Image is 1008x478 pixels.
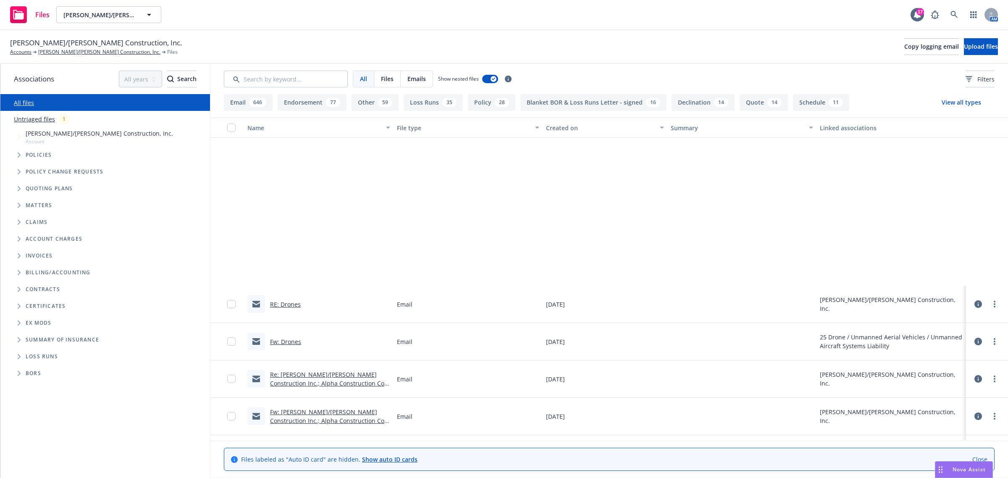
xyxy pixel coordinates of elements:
[241,455,417,464] span: Files labeled as "Auto ID card" are hidden.
[56,6,161,23] button: [PERSON_NAME]/[PERSON_NAME] Construction, Inc.
[404,94,463,111] button: Loss Runs
[820,123,963,132] div: Linked associations
[167,76,174,82] svg: Search
[946,6,963,23] a: Search
[964,38,998,55] button: Upload files
[326,98,340,107] div: 77
[667,118,817,138] button: Summary
[26,270,91,275] span: Billing/Accounting
[546,375,565,383] span: [DATE]
[928,94,995,111] button: View all types
[546,300,565,309] span: [DATE]
[546,412,565,421] span: [DATE]
[767,98,782,107] div: 14
[966,71,995,87] button: Filters
[438,75,479,82] span: Show nested files
[167,48,178,56] span: Files
[820,407,963,425] div: [PERSON_NAME]/[PERSON_NAME] Construction, Inc.
[14,74,54,84] span: Associations
[270,300,301,308] a: RE: Drones
[26,186,73,191] span: Quoting plans
[0,127,210,264] div: Tree Example
[904,38,959,55] button: Copy logging email
[227,300,236,308] input: Toggle Row Selected
[360,74,367,83] span: All
[38,48,160,56] a: [PERSON_NAME]/[PERSON_NAME] Construction, Inc.
[35,11,50,18] span: Files
[26,236,82,242] span: Account charges
[362,455,417,463] a: Show auto ID cards
[990,374,1000,384] a: more
[26,129,173,138] span: [PERSON_NAME]/[PERSON_NAME] Construction, Inc.
[935,461,993,478] button: Nova Assist
[495,98,509,107] div: 28
[965,6,982,23] a: Switch app
[671,123,804,132] div: Summary
[244,118,394,138] button: Name
[26,337,99,342] span: Summary of insurance
[14,99,34,107] a: All files
[935,462,946,478] div: Drag to move
[820,370,963,388] div: [PERSON_NAME]/[PERSON_NAME] Construction, Inc.
[270,408,386,433] a: Fw: [PERSON_NAME]/[PERSON_NAME] Construction Inc.; Alpha Construction Co. Inc. (6 projects)
[990,299,1000,309] a: more
[397,123,530,132] div: File type
[26,320,51,326] span: Ex Mods
[520,94,667,111] button: Blanket BOR & Loss Runs Letter - signed
[820,333,963,350] div: 25 Drone / Unmanned Aerial Vehicles / Unmanned Aircraft Systems Liability
[378,98,392,107] div: 59
[543,118,667,138] button: Created on
[397,375,412,383] span: Email
[270,370,386,396] a: Re: [PERSON_NAME]/[PERSON_NAME] Construction Inc.; Alpha Construction Co. Inc. (6 projects)
[397,412,412,421] span: Email
[740,94,788,111] button: Quote
[26,371,41,376] span: BORs
[714,98,728,107] div: 14
[14,115,55,123] a: Untriaged files
[63,11,136,19] span: [PERSON_NAME]/[PERSON_NAME] Construction, Inc.
[829,98,843,107] div: 11
[26,169,103,174] span: Policy change requests
[672,94,735,111] button: Declination
[227,337,236,346] input: Toggle Row Selected
[793,94,849,111] button: Schedule
[58,114,70,124] div: 1
[953,466,986,473] span: Nova Assist
[26,287,60,292] span: Contracts
[249,98,266,107] div: 646
[26,152,52,158] span: Policies
[546,337,565,346] span: [DATE]
[468,94,515,111] button: Policy
[964,42,998,50] span: Upload files
[990,411,1000,421] a: more
[227,375,236,383] input: Toggle Row Selected
[7,3,53,26] a: Files
[247,123,381,132] div: Name
[397,337,412,346] span: Email
[966,75,995,84] span: Filters
[0,264,210,382] div: Folder Tree Example
[227,123,236,132] input: Select all
[394,118,543,138] button: File type
[407,74,426,83] span: Emails
[224,71,348,87] input: Search by keyword...
[820,295,963,313] div: [PERSON_NAME]/[PERSON_NAME] Construction, Inc.
[270,338,301,346] a: Fw: Drones
[381,74,394,83] span: Files
[397,300,412,309] span: Email
[26,304,66,309] span: Certificates
[227,412,236,420] input: Toggle Row Selected
[224,94,273,111] button: Email
[646,98,660,107] div: 16
[26,220,47,225] span: Claims
[26,354,58,359] span: Loss Runs
[927,6,943,23] a: Report a Bug
[10,48,31,56] a: Accounts
[10,37,182,48] span: [PERSON_NAME]/[PERSON_NAME] Construction, Inc.
[26,203,52,208] span: Matters
[977,75,995,84] span: Filters
[904,42,959,50] span: Copy logging email
[546,123,654,132] div: Created on
[26,253,53,258] span: Invoices
[916,8,924,16] div: 17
